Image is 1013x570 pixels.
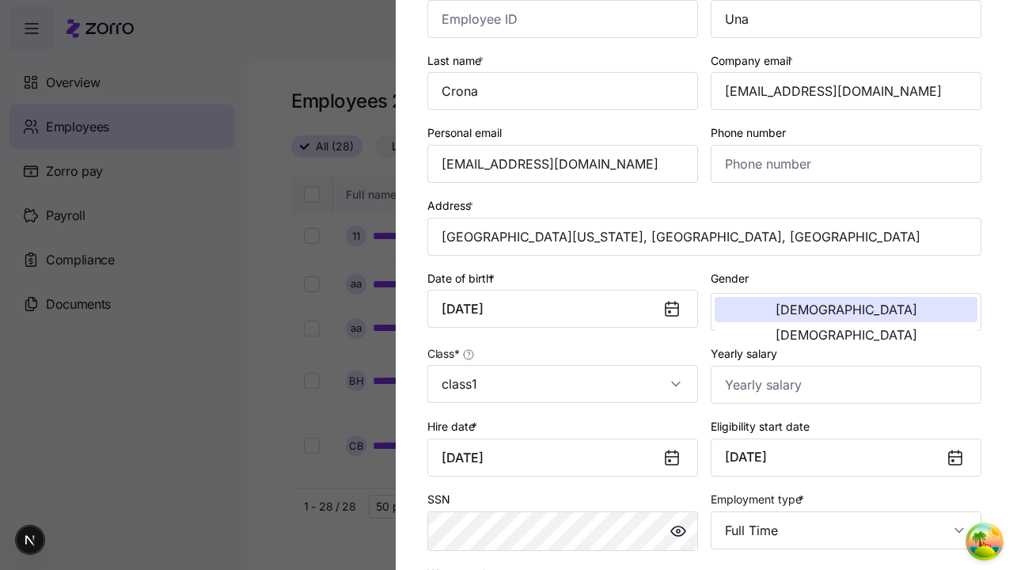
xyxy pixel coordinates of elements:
span: [DEMOGRAPHIC_DATA] [776,329,917,341]
input: Phone number [711,145,981,183]
input: Class [427,365,698,403]
label: Hire date [427,418,480,435]
label: Personal email [427,124,502,142]
button: Open Tanstack query devtools [969,526,1000,557]
input: Yearly salary [711,366,981,404]
input: Select employment type [711,511,981,549]
label: Address [427,197,476,215]
input: Last name [427,72,698,110]
input: Address [427,218,981,256]
label: Phone number [711,124,786,142]
input: Company email [711,72,981,110]
input: MM/DD/YYYY [427,290,698,328]
span: [DEMOGRAPHIC_DATA] [776,303,917,316]
label: Gender [711,270,749,287]
label: Company email [711,52,796,70]
input: MM/DD/YYYY [427,439,698,477]
label: SSN [427,491,450,508]
label: Date of birth [427,270,498,287]
input: Personal email [427,145,698,183]
label: Employment type [711,491,807,508]
label: Last name [427,52,487,70]
label: Yearly salary [711,345,777,363]
button: [DATE] [711,439,981,477]
span: Class * [427,346,459,362]
label: Eligibility start date [711,418,810,435]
